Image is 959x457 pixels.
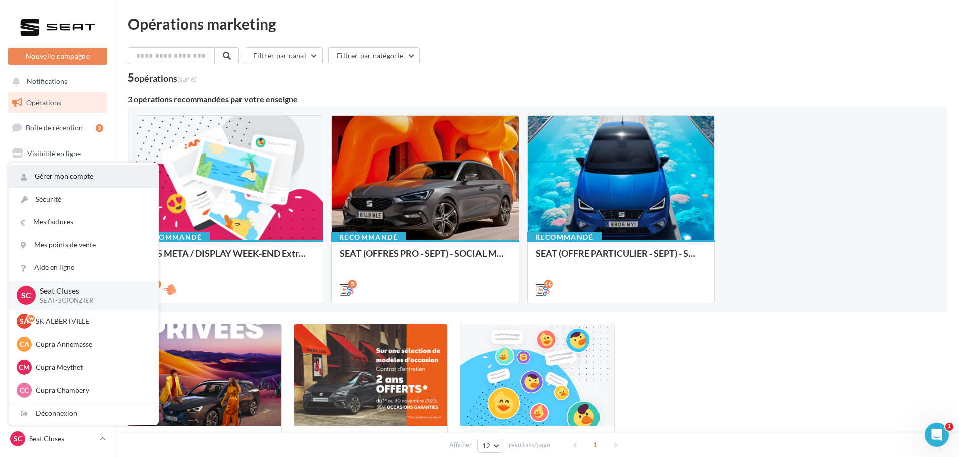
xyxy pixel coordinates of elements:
p: Cupra Meythet [36,362,146,372]
span: SA [20,316,29,326]
a: Boîte de réception2 [6,117,109,138]
span: résultats/page [509,440,550,450]
a: Contacts [6,193,109,214]
span: SC [14,434,22,444]
div: SEAT (OFFRE PARTICULIER - SEPT) - SOCIAL MEDIA [536,248,706,268]
span: Afficher [449,440,472,450]
a: Campagnes DataOnDemand [6,301,109,331]
span: Opérations [26,98,61,107]
a: Mes points de vente [9,234,158,256]
span: CC [20,385,29,395]
span: 1 [945,423,953,431]
p: Seat Cluses [29,434,96,444]
p: Cupra Annemasse [36,339,146,349]
a: Aide en ligne [9,256,158,279]
a: Sécurité [9,188,158,211]
div: ADS META / DISPLAY WEEK-END Extraordinaire (JPO) Septembre 2025 [144,248,315,268]
div: Recommandé [527,232,602,243]
span: (sur 6) [177,75,197,83]
p: Cupra Chambery [36,385,146,395]
button: Filtrer par catégorie [328,47,420,64]
div: Opérations marketing [128,16,947,31]
div: 5 [348,280,357,289]
a: Visibilité en ligne [6,143,109,164]
span: Visibilité en ligne [27,149,81,158]
p: SEAT-SCIONZIER [40,296,142,306]
div: 3 opérations recommandées par votre enseigne [128,95,947,103]
span: 12 [482,442,491,450]
a: Médiathèque [6,218,109,239]
div: 2 [96,124,103,132]
span: Boîte de réception [26,123,83,132]
iframe: Intercom live chat [925,423,949,447]
div: 5 [128,72,197,83]
div: Recommandé [331,232,406,243]
div: Recommandé [136,232,210,243]
div: 16 [544,280,553,289]
p: SK ALBERTVILLE [36,316,146,326]
button: Filtrer par canal [245,47,323,64]
span: CA [20,339,29,349]
div: Déconnexion [9,402,158,425]
span: SC [21,289,31,301]
a: PLV et print personnalisable [6,267,109,297]
button: 12 [477,439,503,453]
a: Calendrier [6,243,109,264]
button: Nouvelle campagne [8,48,107,65]
span: 1 [587,437,604,453]
a: Mes factures [9,211,158,233]
div: SEAT (OFFRES PRO - SEPT) - SOCIAL MEDIA [340,248,511,268]
a: Campagnes [6,168,109,189]
a: SC Seat Cluses [8,429,107,448]
a: Opérations [6,92,109,113]
a: Gérer mon compte [9,165,158,188]
span: CM [19,362,30,372]
span: Notifications [27,77,67,86]
p: Seat Cluses [40,285,142,297]
div: opérations [134,74,197,83]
